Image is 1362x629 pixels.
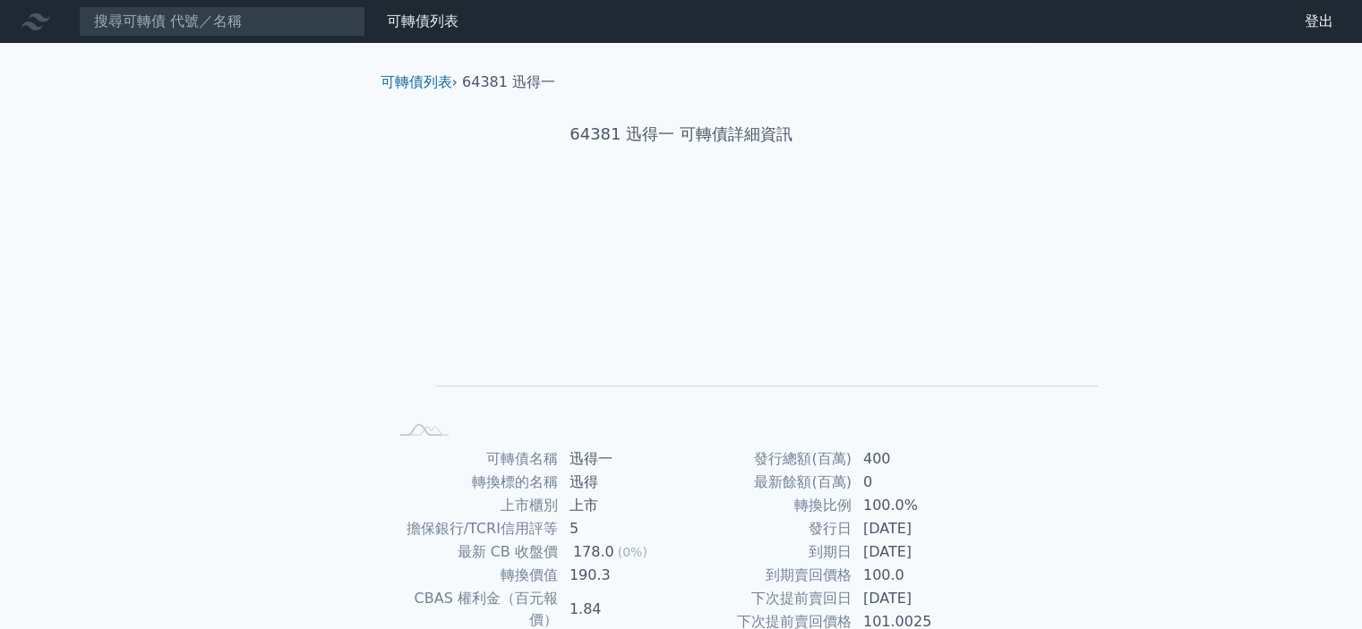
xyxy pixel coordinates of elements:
[381,72,458,93] li: ›
[852,471,975,494] td: 0
[559,494,681,517] td: 上市
[388,564,559,587] td: 轉換價值
[681,471,852,494] td: 最新餘額(百萬)
[681,564,852,587] td: 到期賣回價格
[1290,7,1348,36] a: 登出
[559,447,681,471] td: 迅得一
[462,72,555,93] li: 64381 迅得一
[852,494,975,517] td: 100.0%
[417,203,1098,416] g: Chart
[381,73,452,90] a: 可轉債列表
[852,517,975,540] td: [DATE]
[388,447,559,471] td: 可轉債名稱
[681,540,852,564] td: 到期日
[852,564,975,587] td: 100.0
[681,494,852,517] td: 轉換比例
[387,13,458,30] a: 可轉債列表
[559,564,681,587] td: 190.3
[366,122,997,147] h1: 64381 迅得一 可轉債詳細資訊
[681,587,852,610] td: 下次提前賣回日
[681,447,852,471] td: 發行總額(百萬)
[681,517,852,540] td: 發行日
[559,517,681,540] td: 5
[388,471,559,494] td: 轉換標的名稱
[388,540,559,564] td: 最新 CB 收盤價
[79,6,365,37] input: 搜尋可轉債 代號／名稱
[852,447,975,471] td: 400
[570,541,618,563] div: 178.0
[388,517,559,540] td: 擔保銀行/TCRI信用評等
[618,545,647,559] span: (0%)
[852,540,975,564] td: [DATE]
[559,471,681,494] td: 迅得
[388,494,559,517] td: 上市櫃別
[852,587,975,610] td: [DATE]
